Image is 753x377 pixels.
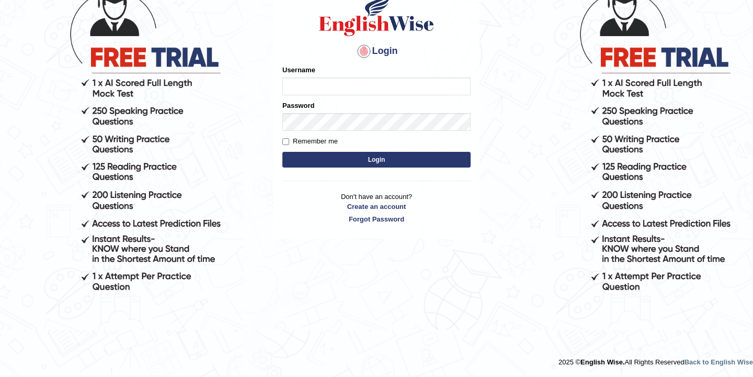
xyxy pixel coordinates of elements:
[282,152,471,168] button: Login
[580,358,624,366] strong: English Wise.
[282,43,471,60] h4: Login
[282,65,315,75] label: Username
[282,202,471,212] a: Create an account
[282,192,471,224] p: Don't have an account?
[282,136,338,147] label: Remember me
[282,101,314,110] label: Password
[282,138,289,145] input: Remember me
[558,352,753,367] div: 2025 © All Rights Reserved
[282,214,471,224] a: Forgot Password
[684,358,753,366] a: Back to English Wise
